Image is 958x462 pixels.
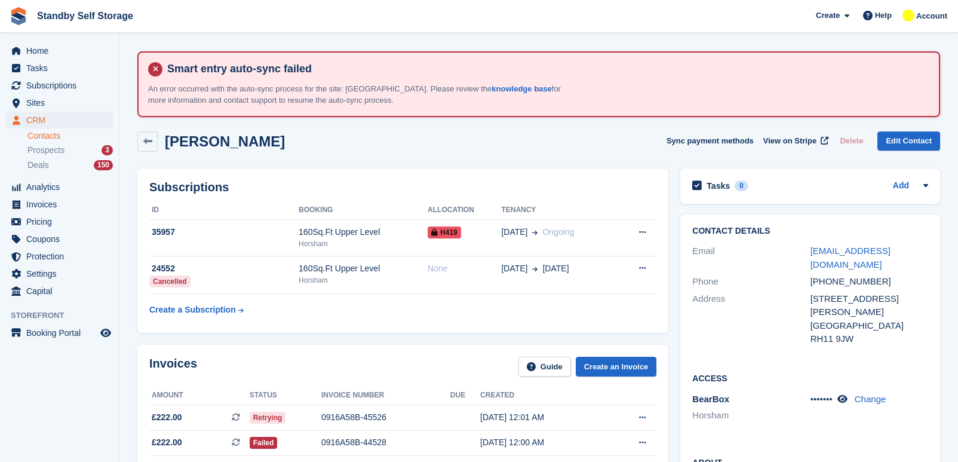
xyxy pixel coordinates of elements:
[26,213,98,230] span: Pricing
[250,412,286,424] span: Retrying
[810,292,928,306] div: [STREET_ADDRESS]
[810,305,928,319] div: [PERSON_NAME]
[149,226,299,238] div: 35957
[26,283,98,299] span: Capital
[877,131,940,151] a: Edit Contact
[6,283,113,299] a: menu
[250,437,278,449] span: Failed
[149,201,299,220] th: ID
[27,159,113,172] a: Deals 150
[542,262,569,275] span: [DATE]
[692,275,810,289] div: Phone
[321,411,450,424] div: 0916A58B-45526
[810,246,891,270] a: [EMAIL_ADDRESS][DOMAIN_NAME]
[299,275,428,286] div: Horsham
[250,386,321,405] th: Status
[152,411,182,424] span: £222.00
[149,304,236,316] div: Create a Subscription
[26,179,98,195] span: Analytics
[6,325,113,341] a: menu
[32,6,138,26] a: Standby Self Storage
[6,60,113,77] a: menu
[428,201,501,220] th: Allocation
[501,201,616,220] th: Tenancy
[835,131,868,151] button: Delete
[26,325,98,341] span: Booking Portal
[26,77,98,94] span: Subscriptions
[299,262,428,275] div: 160Sq.Ft Upper Level
[26,265,98,282] span: Settings
[26,112,98,128] span: CRM
[321,436,450,449] div: 0916A58B-44528
[480,386,607,405] th: Created
[810,319,928,333] div: [GEOGRAPHIC_DATA]
[692,292,810,346] div: Address
[6,248,113,265] a: menu
[6,42,113,59] a: menu
[26,248,98,265] span: Protection
[480,436,607,449] div: [DATE] 12:00 AM
[149,262,299,275] div: 24552
[149,180,656,194] h2: Subscriptions
[667,131,754,151] button: Sync payment methods
[27,160,49,171] span: Deals
[27,130,113,142] a: Contacts
[162,62,929,76] h4: Smart entry auto-sync failed
[428,227,461,238] span: H419
[692,409,810,423] li: Horsham
[10,7,27,25] img: stora-icon-8386f47178a22dfd0bd8f6a31ec36ba5ce8667c1dd55bd0f319d3a0aa187defe.svg
[26,60,98,77] span: Tasks
[875,10,892,22] span: Help
[6,231,113,247] a: menu
[6,196,113,213] a: menu
[480,411,607,424] div: [DATE] 12:01 AM
[299,201,428,220] th: Booking
[692,372,928,384] h2: Access
[810,332,928,346] div: RH11 9JW
[501,226,527,238] span: [DATE]
[692,227,928,236] h2: Contact Details
[518,357,571,377] a: Guide
[149,386,250,405] th: Amount
[27,145,65,156] span: Prospects
[6,112,113,128] a: menu
[27,144,113,157] a: Prospects 3
[321,386,450,405] th: Invoice number
[6,265,113,282] a: menu
[149,299,244,321] a: Create a Subscription
[692,394,729,404] span: BearBox
[149,357,197,377] h2: Invoices
[763,135,816,147] span: View on Stripe
[707,180,730,191] h2: Tasks
[902,10,914,22] img: Glenn Fisher
[26,42,98,59] span: Home
[855,394,886,404] a: Change
[165,133,285,149] h2: [PERSON_NAME]
[450,386,480,405] th: Due
[148,83,566,106] p: An error occurred with the auto-sync process for the site: [GEOGRAPHIC_DATA]. Please review the f...
[542,227,574,237] span: Ongoing
[11,310,119,322] span: Storefront
[94,160,113,170] div: 150
[501,262,527,275] span: [DATE]
[916,10,947,22] span: Account
[576,357,657,377] a: Create an Invoice
[692,244,810,271] div: Email
[152,436,182,449] span: £222.00
[735,180,748,191] div: 0
[810,275,928,289] div: [PHONE_NUMBER]
[759,131,831,151] a: View on Stripe
[6,94,113,111] a: menu
[26,231,98,247] span: Coupons
[810,394,833,404] span: •••••••
[99,326,113,340] a: Preview store
[492,84,551,93] a: knowledge base
[6,179,113,195] a: menu
[6,77,113,94] a: menu
[26,196,98,213] span: Invoices
[816,10,840,22] span: Create
[149,276,191,287] div: Cancelled
[299,226,428,238] div: 160Sq.Ft Upper Level
[26,94,98,111] span: Sites
[6,213,113,230] a: menu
